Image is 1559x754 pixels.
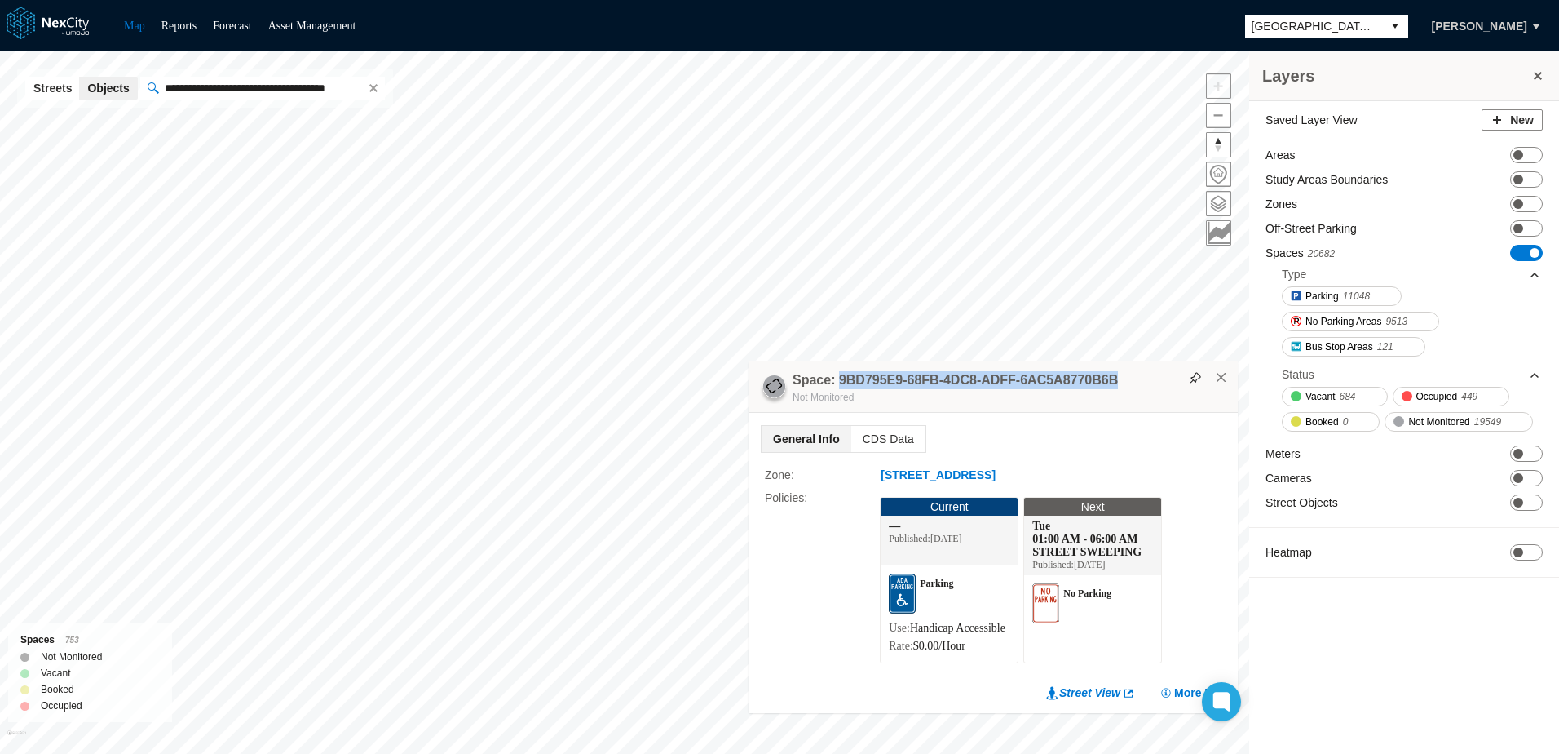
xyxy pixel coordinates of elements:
[1207,74,1230,98] span: Zoom in
[1385,412,1533,432] button: Not Monitored19549
[851,426,925,452] span: CDS Data
[1282,366,1314,383] div: Status
[1416,388,1458,405] span: Occupied
[1207,104,1230,127] span: Zoom out
[7,730,26,749] a: Mapbox homepage
[1265,544,1312,561] label: Heatmap
[1282,337,1425,357] button: Bus Stop Areas121
[1305,388,1335,405] span: Vacant
[20,632,160,649] div: Spaces
[1282,266,1306,282] div: Type
[25,77,80,100] button: Streets
[793,371,1118,389] h4: Space: 9BD795E9-68FB-4DC8-ADFF-6AC5A8770B6B
[1252,18,1376,34] span: [GEOGRAPHIC_DATA][PERSON_NAME]
[1265,171,1388,188] label: Study Areas Boundaries
[1265,112,1358,128] label: Saved Layer View
[1305,414,1339,430] span: Booked
[1282,312,1439,331] button: No Parking Areas9513
[1282,387,1388,406] button: Vacant684
[41,698,82,714] label: Occupied
[1415,12,1544,40] button: [PERSON_NAME]
[1047,685,1136,701] a: Street View
[1308,248,1335,259] span: 20682
[41,681,74,698] label: Booked
[41,665,70,681] label: Vacant
[1207,133,1230,157] span: Reset bearing to north
[1305,288,1339,304] span: Parking
[793,392,854,403] span: Not Monitored
[1339,388,1355,405] span: 684
[161,20,197,32] a: Reports
[1206,73,1231,99] button: Zoom in
[1265,220,1357,237] label: Off-Street Parking
[1282,262,1541,286] div: Type
[1206,132,1231,157] button: Reset bearing to north
[41,649,102,665] label: Not Monitored
[1265,245,1335,262] label: Spaces
[762,426,851,452] span: General Info
[79,77,137,100] button: Objects
[124,20,145,32] a: Map
[1265,446,1301,462] label: Meters
[1510,112,1534,128] span: New
[1482,109,1543,131] button: New
[1282,412,1380,432] button: Booked0
[1206,162,1231,187] button: Home
[1265,495,1338,511] label: Street Objects
[65,636,79,645] span: 753
[1159,685,1226,701] button: More Info
[1060,685,1121,701] span: Street View
[765,489,880,672] label: Policies :
[1265,196,1297,212] label: Zones
[1282,362,1541,387] div: Status
[213,20,251,32] a: Forecast
[33,80,72,96] span: Streets
[1262,64,1530,87] h3: Layers
[1214,370,1229,385] button: Close popup
[1174,685,1226,701] span: More Info
[1343,288,1370,304] span: 11048
[1382,15,1408,38] button: select
[1265,470,1312,486] label: Cameras
[1408,414,1469,430] span: Not Monitored
[765,466,880,484] label: Zone :
[1265,147,1296,163] label: Areas
[268,20,356,32] a: Asset Management
[1305,339,1373,355] span: Bus Stop Areas
[1206,191,1231,216] button: Layers management
[881,467,997,484] button: [STREET_ADDRESS]
[1206,103,1231,128] button: Zoom out
[1377,339,1393,355] span: 121
[362,77,385,100] span: clear
[1393,387,1510,406] button: Occupied449
[1206,220,1231,246] button: Key metrics
[1282,286,1402,306] button: Parking11048
[1461,388,1477,405] span: 449
[1343,414,1349,430] span: 0
[1305,313,1381,330] span: No Parking Areas
[87,80,129,96] span: Objects
[1474,414,1501,430] span: 19549
[1432,18,1527,34] span: [PERSON_NAME]
[1190,372,1201,384] img: svg%3e
[1385,313,1407,330] span: 9513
